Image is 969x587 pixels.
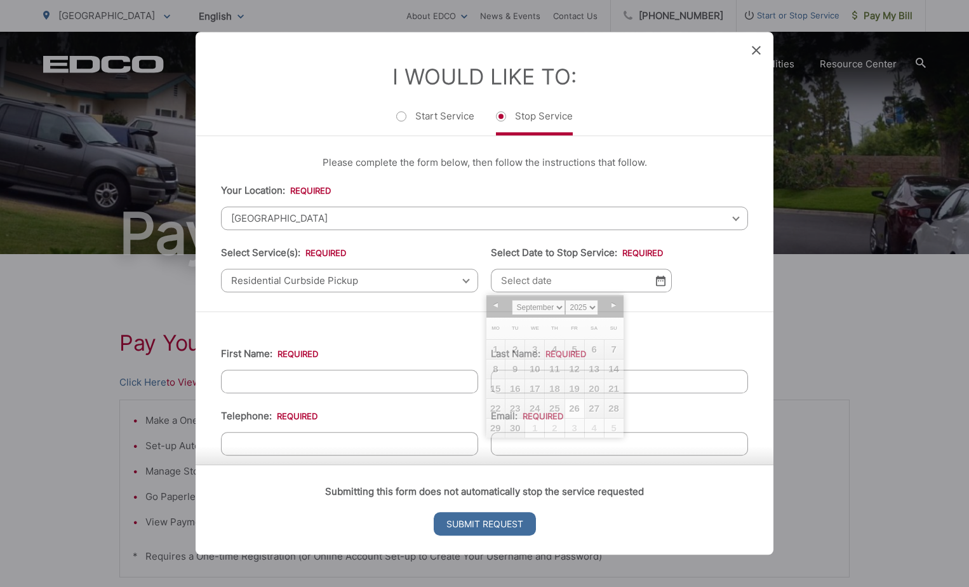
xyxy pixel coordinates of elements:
[486,296,505,315] a: Prev
[531,325,539,331] span: Wednesday
[496,110,573,135] label: Stop Service
[585,340,604,359] a: 6
[565,399,584,418] a: 26
[585,399,604,418] a: 27
[486,360,505,379] a: 8
[491,325,500,331] span: Monday
[585,379,604,398] a: 20
[505,340,525,359] a: 2
[525,419,544,438] span: 1
[545,340,564,359] a: 4
[525,340,544,359] a: 3
[605,340,624,359] a: 7
[505,360,525,379] a: 9
[525,360,544,379] a: 10
[565,300,598,315] select: Select year
[221,410,317,422] label: Telephone:
[486,379,505,398] a: 15
[545,399,564,418] a: 25
[610,325,617,331] span: Sunday
[505,379,525,398] a: 16
[565,340,584,359] a: 5
[486,419,505,438] a: 29
[486,399,505,418] a: 22
[525,379,544,398] a: 17
[525,399,544,418] a: 24
[605,360,624,379] a: 14
[221,155,748,170] p: Please complete the form below, then follow the instructions that follow.
[512,300,565,315] select: Select month
[221,247,346,259] label: Select Service(s):
[221,348,318,360] label: First Name:
[565,360,584,379] a: 12
[565,379,584,398] a: 19
[545,379,564,398] a: 18
[545,419,564,438] span: 2
[325,486,644,498] strong: Submitting this form does not automatically stop the service requested
[656,275,665,286] img: Select date
[585,360,604,379] a: 13
[491,247,663,259] label: Select Date to Stop Service:
[605,419,624,438] span: 5
[434,513,536,536] input: Submit Request
[605,399,624,418] a: 28
[591,325,598,331] span: Saturday
[605,379,624,398] a: 21
[221,185,331,196] label: Your Location:
[505,419,525,438] a: 30
[512,325,519,331] span: Tuesday
[491,269,672,292] input: Select date
[551,325,558,331] span: Thursday
[221,269,478,292] span: Residential Curbside Pickup
[221,206,748,230] span: [GEOGRAPHIC_DATA]
[565,419,584,438] span: 3
[585,419,604,438] span: 4
[486,340,505,359] a: 1
[605,296,624,315] a: Next
[392,64,577,90] label: I Would Like To:
[396,110,474,135] label: Start Service
[545,360,564,379] a: 11
[571,325,578,331] span: Friday
[505,399,525,418] a: 23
